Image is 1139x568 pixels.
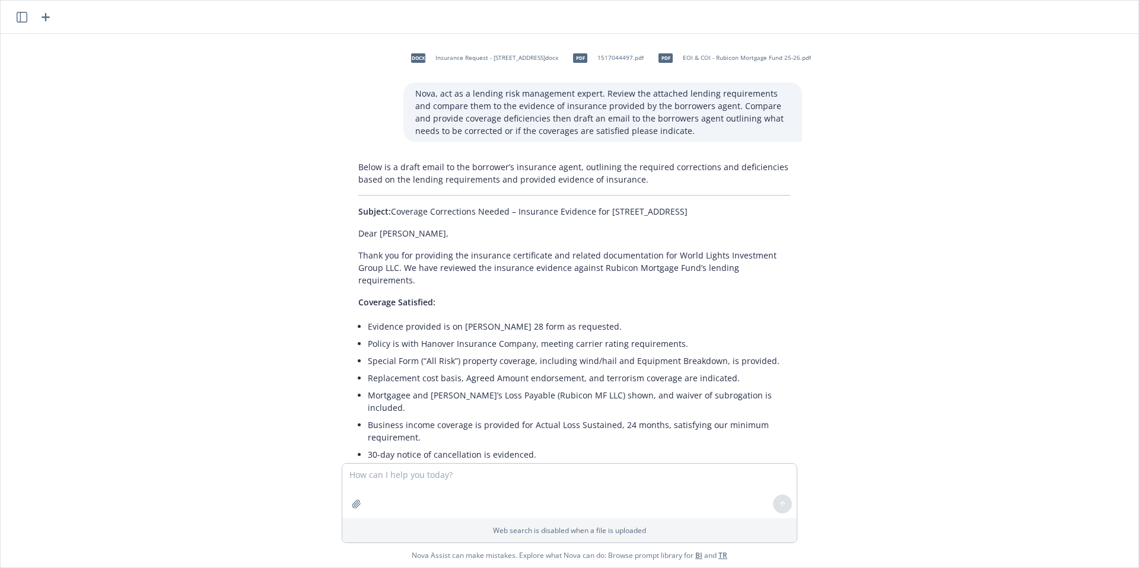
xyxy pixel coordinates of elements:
[403,43,561,73] div: docxInsurance Request - [STREET_ADDRESS]docx
[358,227,790,240] p: Dear [PERSON_NAME],
[368,369,790,387] li: Replacement cost basis, Agreed Amount endorsement, and terrorism coverage are indicated.
[411,53,425,62] span: docx
[597,54,644,62] span: 1517044497.pdf
[658,53,673,62] span: pdf
[358,296,435,308] span: Coverage Satisfied:
[412,543,727,567] span: Nova Assist can make mistakes. Explore what Nova can do: Browse prompt library for and
[368,352,790,369] li: Special Form (“All Risk”) property coverage, including wind/hail and Equipment Breakdown, is prov...
[565,43,646,73] div: pdf1517044497.pdf
[358,249,790,286] p: Thank you for providing the insurance certificate and related documentation for World Lights Inve...
[358,206,391,217] span: Subject:
[349,525,790,535] p: Web search is disabled when a file is uploaded
[368,335,790,352] li: Policy is with Hanover Insurance Company, meeting carrier rating requirements.
[368,446,790,463] li: 30-day notice of cancellation is evidenced.
[368,387,790,416] li: Mortgagee and [PERSON_NAME]’s Loss Payable (Rubicon MF LLC) shown, and waiver of subrogation is i...
[415,87,790,137] p: Nova, act as a lending risk management expert. Review the attached lending requirements and compa...
[718,550,727,560] a: TR
[368,318,790,335] li: Evidence provided is on [PERSON_NAME] 28 form as requested.
[368,416,790,446] li: Business income coverage is provided for Actual Loss Sustained, 24 months, satisfying our minimum...
[358,161,790,186] p: Below is a draft email to the borrower’s insurance agent, outlining the required corrections and ...
[573,53,587,62] span: pdf
[358,205,790,218] p: Coverage Corrections Needed – Insurance Evidence for [STREET_ADDRESS]
[651,43,813,73] div: pdfEOI & COI - Rubicon Mortgage Fund 25-26.pdf
[435,54,558,62] span: Insurance Request - [STREET_ADDRESS]docx
[683,54,811,62] span: EOI & COI - Rubicon Mortgage Fund 25-26.pdf
[695,550,702,560] a: BI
